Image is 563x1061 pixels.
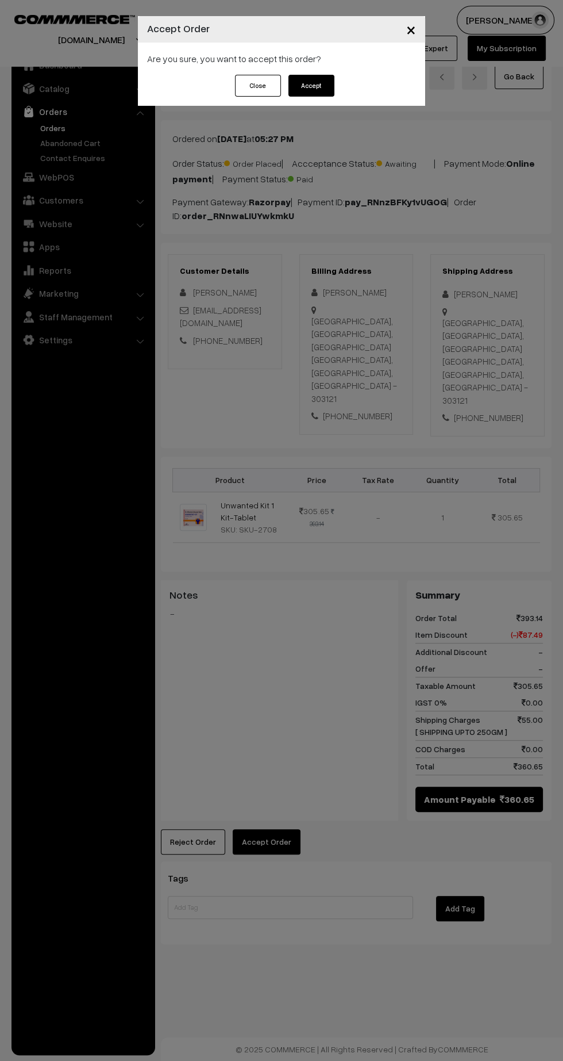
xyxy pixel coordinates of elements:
[288,75,334,97] button: Accept
[138,43,425,75] div: Are you sure, you want to accept this order?
[406,18,416,40] span: ×
[147,21,210,36] h4: Accept Order
[397,12,425,47] button: Close
[235,75,281,97] button: Close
